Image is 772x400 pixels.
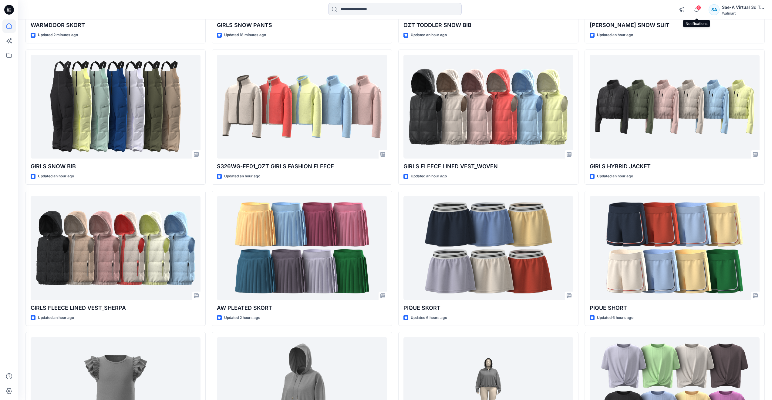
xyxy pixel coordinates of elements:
p: Updated 6 hours ago [597,315,633,321]
p: Updated 6 hours ago [411,315,447,321]
p: PIQUE SKORT [403,304,573,312]
p: Updated an hour ago [597,32,633,38]
div: Walmart [722,11,764,15]
a: PIQUE SKORT [403,196,573,300]
p: Updated an hour ago [224,173,260,179]
a: AW PLEATED SKORT [217,196,387,300]
p: [PERSON_NAME] SNOW SUIT [590,21,760,29]
p: Updated an hour ago [411,32,447,38]
a: S326WG-FF01_OZT GIRLS FASHION FLEECE [217,55,387,159]
p: AW PLEATED SKORT [217,304,387,312]
p: GIRLS FLEECE LINED VEST_WOVEN [403,162,573,171]
p: GIRLS FLEECE LINED VEST_SHERPA [31,304,201,312]
p: S326WG-FF01_OZT GIRLS FASHION FLEECE [217,162,387,171]
p: Updated 2 hours ago [224,315,260,321]
p: GIRLS SNOW BIB [31,162,201,171]
p: Updated an hour ago [38,173,74,179]
p: WARMDOOR SKORT [31,21,201,29]
a: GIRLS FLEECE LINED VEST_WOVEN [403,55,573,159]
p: OZT TODDLER SNOW BIB [403,21,573,29]
p: GIRLS SNOW PANTS [217,21,387,29]
span: 6 [696,5,701,10]
p: Updated an hour ago [411,173,447,179]
a: GIRLS SNOW BIB [31,55,201,159]
p: Updated an hour ago [38,315,74,321]
div: SA [709,4,720,15]
div: Sae-A Virtual 3d Team [722,4,764,11]
p: Updated 18 minutes ago [224,32,266,38]
p: Updated an hour ago [597,173,633,179]
p: PIQUE SHORT [590,304,760,312]
a: GIRLS FLEECE LINED VEST_SHERPA [31,196,201,300]
p: Updated 2 minutes ago [38,32,78,38]
a: GIRLS HYBRID JACKET [590,55,760,159]
p: GIRLS HYBRID JACKET [590,162,760,171]
a: PIQUE SHORT [590,196,760,300]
